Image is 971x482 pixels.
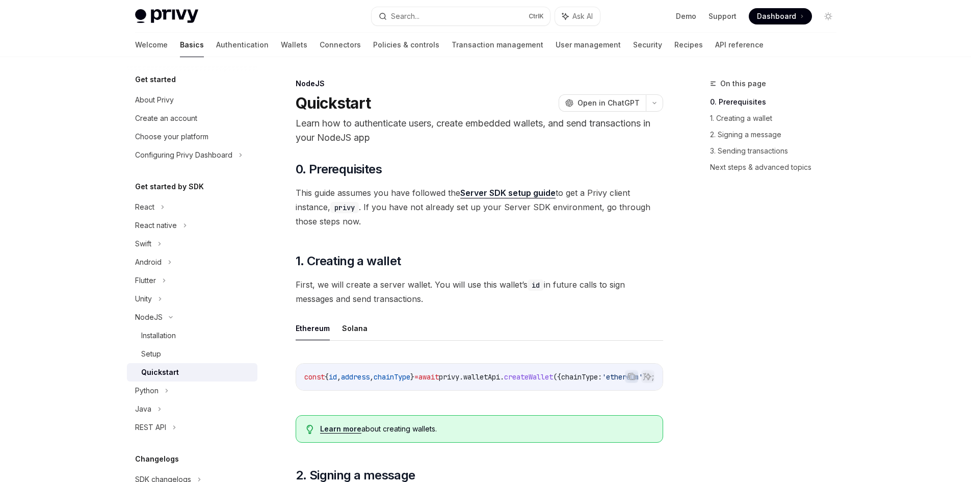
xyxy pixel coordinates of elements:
[674,33,703,57] a: Recipes
[452,33,543,57] a: Transaction management
[320,424,361,434] a: Learn more
[391,10,419,22] div: Search...
[749,8,812,24] a: Dashboard
[342,316,368,340] button: Solana
[708,11,737,21] a: Support
[710,126,845,143] a: 2. Signing a message
[180,33,204,57] a: Basics
[141,348,161,360] div: Setup
[135,94,174,106] div: About Privy
[414,372,418,382] span: =
[757,11,796,21] span: Dashboard
[127,326,257,345] a: Installation
[296,116,663,145] p: Learn how to authenticate users, create embedded wallets, and send transactions in your NodeJS app
[504,372,553,382] span: createWallet
[135,181,204,193] h5: Get started by SDK
[141,366,179,378] div: Quickstart
[135,219,177,232] div: React native
[135,293,152,305] div: Unity
[135,256,162,268] div: Android
[135,453,179,465] h5: Changelogs
[641,370,654,383] button: Ask AI
[529,12,544,20] span: Ctrl K
[710,159,845,175] a: Next steps & advanced topics
[296,161,382,177] span: 0. Prerequisites
[127,91,257,109] a: About Privy
[135,238,151,250] div: Swift
[556,33,621,57] a: User management
[820,8,836,24] button: Toggle dark mode
[337,372,341,382] span: ,
[127,363,257,382] a: Quickstart
[463,372,500,382] span: walletApi
[135,385,159,397] div: Python
[710,143,845,159] a: 3. Sending transactions
[715,33,764,57] a: API reference
[439,372,459,382] span: privy
[418,372,439,382] span: await
[296,94,371,112] h1: Quickstart
[374,372,410,382] span: chainType
[296,316,330,340] button: Ethereum
[555,7,600,26] button: Ask AI
[710,110,845,126] a: 1. Creating a wallet
[296,277,663,306] span: First, we will create a server wallet. You will use this wallet’s in future calls to sign message...
[296,253,401,269] span: 1. Creating a wallet
[625,370,638,383] button: Copy the contents from the code block
[329,372,337,382] span: id
[135,201,154,213] div: React
[370,372,374,382] span: ,
[528,280,544,291] code: id
[459,372,463,382] span: .
[304,372,325,382] span: const
[559,94,646,112] button: Open in ChatGPT
[127,345,257,363] a: Setup
[602,372,643,382] span: 'ethereum'
[710,94,845,110] a: 0. Prerequisites
[643,372,655,382] span: });
[296,186,663,229] span: This guide assumes you have followed the to get a Privy client instance, . If you have not alread...
[135,311,163,323] div: NodeJS
[561,372,602,382] span: chainType:
[135,403,151,415] div: Java
[135,9,198,23] img: light logo
[135,149,232,161] div: Configuring Privy Dashboard
[135,131,208,143] div: Choose your platform
[135,421,166,434] div: REST API
[135,33,168,57] a: Welcome
[460,188,556,198] a: Server SDK setup guide
[720,78,766,90] span: On this page
[306,425,313,434] svg: Tip
[676,11,696,21] a: Demo
[320,33,361,57] a: Connectors
[216,33,269,57] a: Authentication
[410,372,414,382] span: }
[127,109,257,128] a: Create an account
[325,372,329,382] span: {
[372,7,550,26] button: Search...CtrlK
[127,128,257,146] a: Choose your platform
[341,372,370,382] span: address
[281,33,307,57] a: Wallets
[320,424,652,434] div: about creating wallets.
[135,112,197,124] div: Create an account
[572,11,593,21] span: Ask AI
[578,98,640,108] span: Open in ChatGPT
[500,372,504,382] span: .
[633,33,662,57] a: Security
[135,73,176,86] h5: Get started
[296,79,663,89] div: NodeJS
[330,202,359,213] code: privy
[141,329,176,342] div: Installation
[373,33,439,57] a: Policies & controls
[135,274,156,287] div: Flutter
[553,372,561,382] span: ({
